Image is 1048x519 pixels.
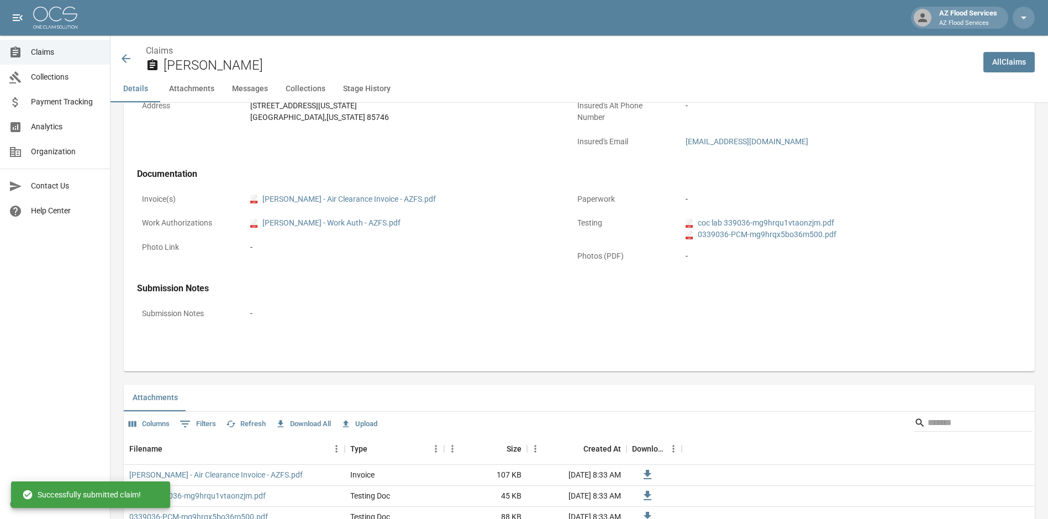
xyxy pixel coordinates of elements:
a: [EMAIL_ADDRESS][DOMAIN_NAME] [686,137,808,146]
button: Menu [527,441,544,457]
button: Download All [273,416,334,433]
div: Successfully submitted claim! [22,485,141,505]
img: ocs-logo-white-transparent.png [33,7,77,29]
a: [PERSON_NAME] - Air Clearance Invoice - AZFS.pdf [129,469,303,480]
span: Payment Tracking [31,96,101,108]
div: Created At [583,433,621,464]
div: - [250,308,252,319]
div: [DATE] 8:33 AM [527,465,626,486]
div: - [686,100,688,112]
a: pdfcoc lab 339036-mg9hrqu1vtaonzjm.pdf [686,217,834,229]
p: Submission Notes [137,303,236,324]
button: Refresh [223,416,268,433]
div: Download [626,433,682,464]
button: Attachments [160,76,223,102]
p: Insured's Email [572,131,672,153]
div: - [686,193,989,205]
div: - [250,242,252,253]
p: Address [137,95,236,117]
span: Analytics [31,121,101,133]
h2: [PERSON_NAME] [164,57,975,74]
div: Testing Doc [350,490,390,501]
h4: Documentation [137,169,994,180]
button: Messages [223,76,277,102]
div: Invoice [350,469,375,480]
button: Menu [328,441,345,457]
div: [DATE] 8:33 AM [527,486,626,507]
button: Attachments [124,385,187,411]
a: coc lab 339036-mg9hrqu1vtaonzjm.pdf [129,490,266,501]
div: Size [444,433,527,464]
button: Menu [428,441,444,457]
p: Insured's Alt Phone Number [572,95,672,128]
a: pdf[PERSON_NAME] - Air Clearance Invoice - AZFS.pdf [250,193,436,205]
div: Filename [129,433,162,464]
div: AZ Flood Services [935,8,1002,28]
a: pdf0339036-PCM-mg9hrqx5bo36m500.pdf [686,229,836,240]
div: - [686,250,989,262]
a: pdf[PERSON_NAME] - Work Auth - AZFS.pdf [250,217,401,229]
p: Invoice(s) [137,188,236,210]
nav: breadcrumb [146,44,975,57]
span: Collections [31,71,101,83]
div: Type [350,433,367,464]
button: open drawer [7,7,29,29]
div: Type [345,433,444,464]
span: Contact Us [31,180,101,192]
span: Organization [31,146,101,158]
h4: Submission Notes [137,283,994,294]
div: [GEOGRAPHIC_DATA] , [US_STATE] 85746 [250,112,389,123]
button: Collections [277,76,334,102]
button: Stage History [334,76,399,102]
div: Download [632,433,665,464]
div: Created At [527,433,626,464]
a: AllClaims [983,52,1035,72]
p: Paperwork [572,188,672,210]
div: Filename [124,433,345,464]
div: 45 KB [444,486,527,507]
p: AZ Flood Services [939,19,997,28]
div: 107 KB [444,465,527,486]
span: Help Center [31,205,101,217]
button: Menu [665,441,682,457]
div: anchor tabs [110,76,1048,102]
button: Select columns [126,416,172,433]
button: Upload [338,416,380,433]
div: Search [914,414,1033,434]
p: Photos (PDF) [572,245,672,267]
div: Size [507,433,522,464]
div: related-list tabs [124,385,1035,411]
button: Menu [444,441,461,457]
div: [STREET_ADDRESS][US_STATE] [250,100,389,112]
a: Claims [146,45,173,56]
span: Claims [31,46,101,58]
p: Work Authorizations [137,212,236,234]
button: Show filters [177,415,219,433]
button: Details [110,76,160,102]
p: Testing [572,212,672,234]
div: © 2025 One Claim Solution [10,499,100,510]
p: Photo Link [137,237,236,258]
